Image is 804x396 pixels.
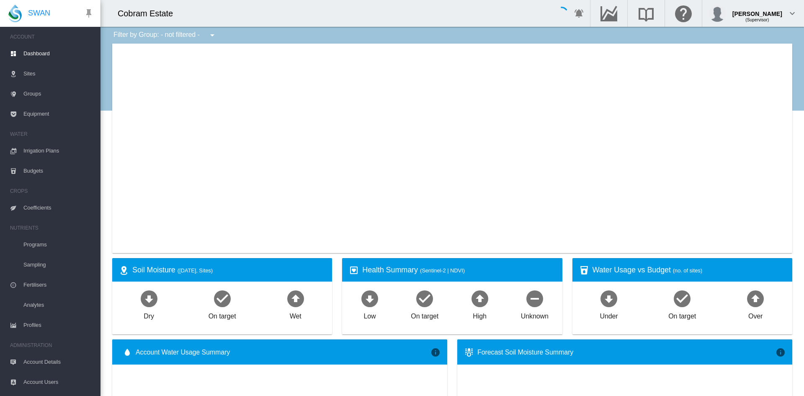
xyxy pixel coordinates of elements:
md-icon: icon-arrow-up-bold-circle [470,288,490,308]
button: icon-bell-ring [571,5,588,22]
md-icon: icon-water [122,347,132,357]
div: Cobram Estate [118,8,180,19]
md-icon: icon-cup-water [579,265,589,275]
img: profile.jpg [709,5,726,22]
md-icon: icon-heart-box-outline [349,265,359,275]
span: Profiles [23,315,94,335]
md-icon: icon-information [776,347,786,357]
span: Sites [23,64,94,84]
md-icon: icon-bell-ring [574,8,584,18]
span: ADMINISTRATION [10,339,94,352]
span: Irrigation Plans [23,141,94,161]
span: (Sentinel-2 | NDVI) [420,267,465,274]
md-icon: Go to the Data Hub [599,8,619,18]
span: (Supervisor) [745,18,769,22]
span: Groups [23,84,94,104]
md-icon: icon-checkbox-marked-circle [672,288,692,308]
span: Account Details [23,352,94,372]
md-icon: icon-arrow-down-bold-circle [360,288,380,308]
md-icon: icon-thermometer-lines [464,347,474,357]
span: Budgets [23,161,94,181]
md-icon: icon-arrow-up-bold-circle [745,288,765,308]
div: Under [600,308,618,321]
md-icon: icon-arrow-down-bold-circle [599,288,619,308]
div: Soil Moisture [132,265,325,275]
span: (no. of sites) [673,267,702,274]
div: On target [411,308,438,321]
div: Forecast Soil Moisture Summary [477,348,776,357]
div: High [473,308,487,321]
md-icon: icon-pin [84,8,94,18]
span: SWAN [28,8,50,18]
span: Account Water Usage Summary [136,348,430,357]
span: Analytes [23,295,94,315]
div: Filter by Group: - not filtered - [107,27,223,44]
span: Equipment [23,104,94,124]
span: Sampling [23,255,94,275]
span: ACCOUNT [10,30,94,44]
span: Dashboard [23,44,94,64]
div: Unknown [521,308,549,321]
md-icon: icon-checkbox-marked-circle [212,288,232,308]
img: SWAN-Landscape-Logo-Colour-drop.png [8,5,22,22]
md-icon: icon-minus-circle [525,288,545,308]
span: Account Users [23,372,94,392]
div: Health Summary [362,265,555,275]
span: CROPS [10,184,94,198]
md-icon: icon-menu-down [207,30,217,40]
md-icon: icon-information [430,347,441,357]
button: icon-menu-down [204,27,221,44]
md-icon: icon-map-marker-radius [119,265,129,275]
span: ([DATE], Sites) [178,267,213,274]
span: Fertilisers [23,275,94,295]
div: On target [668,308,696,321]
md-icon: icon-arrow-down-bold-circle [139,288,159,308]
span: Coefficients [23,198,94,218]
span: NUTRIENTS [10,221,94,235]
span: WATER [10,127,94,141]
div: Low [363,308,376,321]
div: [PERSON_NAME] [732,6,782,15]
md-icon: Click here for help [673,8,693,18]
md-icon: icon-checkbox-marked-circle [415,288,435,308]
md-icon: icon-arrow-up-bold-circle [286,288,306,308]
div: On target [209,308,236,321]
div: Dry [144,308,154,321]
md-icon: icon-chevron-down [787,8,797,18]
md-icon: Search the knowledge base [636,8,656,18]
div: Wet [290,308,301,321]
div: Over [748,308,763,321]
div: Water Usage vs Budget [593,265,786,275]
span: Programs [23,235,94,255]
